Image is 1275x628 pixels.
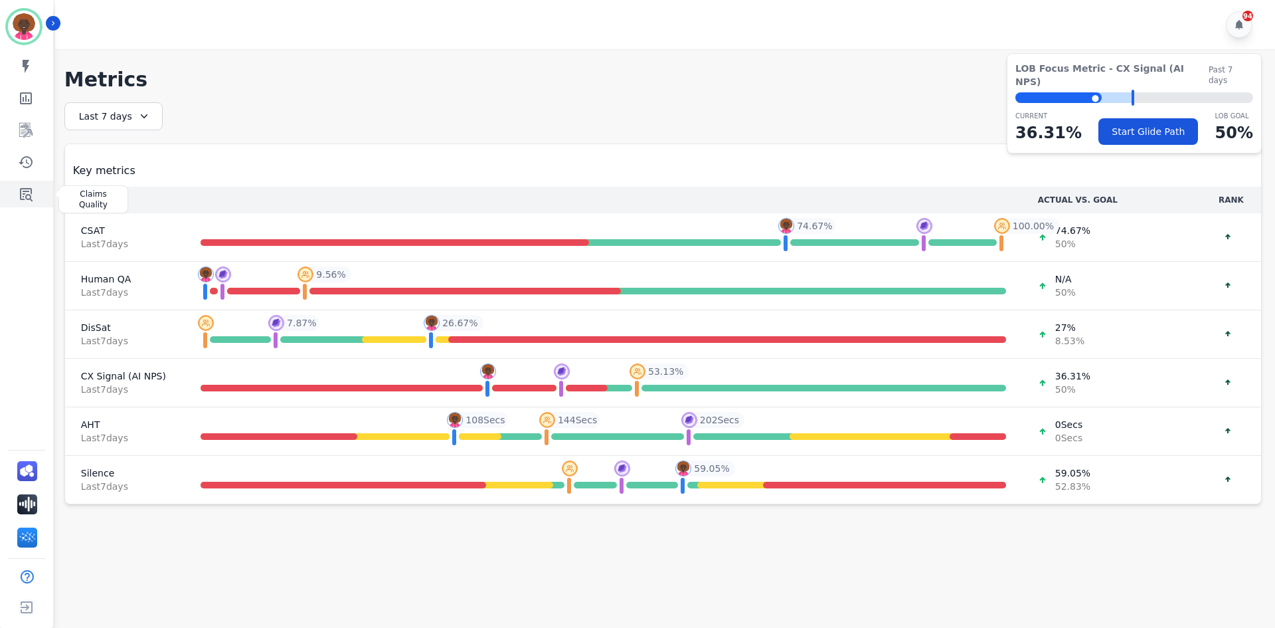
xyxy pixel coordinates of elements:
span: Key metrics [73,163,135,179]
span: 50 % [1055,237,1090,251]
th: RANK [1201,187,1261,213]
img: profile-pic [480,364,496,379]
div: ⬤ [1015,92,1102,103]
img: profile-pic [539,412,555,428]
span: 74.67 % [1055,224,1090,237]
span: DisSat [81,321,169,334]
span: 0 Secs [1055,431,1082,445]
p: 36.31 % [1015,121,1082,145]
span: 7.87 % [287,316,316,330]
span: 8.53 % [1055,334,1084,348]
span: Last 7 day s [81,480,169,493]
img: profile-pic [198,266,214,282]
span: Last 7 day s [81,431,169,445]
img: profile-pic [297,266,313,282]
span: Last 7 day s [81,383,169,396]
span: 108 Secs [466,413,505,427]
img: profile-pic [614,461,630,476]
span: 100.00 % [1013,219,1054,233]
span: Last 7 day s [81,237,169,251]
img: profile-pic [681,412,697,428]
span: Last 7 day s [81,286,169,299]
img: profile-pic [778,218,794,234]
span: Last 7 day s [81,334,169,348]
p: CURRENT [1015,111,1082,121]
span: 202 Secs [700,413,739,427]
span: N/A [1055,272,1076,286]
div: 94 [1242,11,1253,21]
img: profile-pic [447,412,463,428]
span: 59.05 % [694,462,729,475]
span: 50 % [1055,383,1090,396]
span: Silence [81,467,169,480]
div: Last 7 days [64,102,163,130]
span: 9.56 % [316,268,345,281]
span: 59.05 % [1055,467,1090,480]
span: AHT [81,418,169,431]
img: profile-pic [675,461,691,476]
img: profile-pic [916,218,932,234]
span: 144 Secs [558,413,597,427]
span: 50 % [1055,286,1076,299]
button: Start Glide Path [1098,118,1198,145]
span: 0 Secs [1055,418,1082,431]
th: ACTUAL VS. GOAL [1022,187,1201,213]
img: profile-pic [562,461,578,476]
span: 36.31 % [1055,369,1090,383]
span: 52.83 % [1055,480,1090,493]
img: profile-pic [424,315,440,331]
span: Past 7 days [1209,64,1253,86]
span: CSAT [81,224,169,237]
p: LOB Goal [1215,111,1253,121]
span: 26.67 % [442,316,477,330]
span: 53.13 % [648,365,683,378]
img: profile-pic [268,315,284,331]
span: CX Signal (AI NPS) [81,369,169,383]
img: profile-pic [630,364,645,379]
img: profile-pic [198,315,214,331]
p: 50 % [1215,121,1253,145]
span: LOB Focus Metric - CX Signal (AI NPS) [1015,62,1209,88]
h1: Metrics [64,68,1262,92]
img: profile-pic [554,364,570,379]
span: 74.67 % [797,219,832,233]
img: profile-pic [215,266,231,282]
span: Human QA [81,272,169,286]
span: 27 % [1055,321,1084,334]
img: profile-pic [994,218,1010,234]
img: Bordered avatar [8,11,40,43]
